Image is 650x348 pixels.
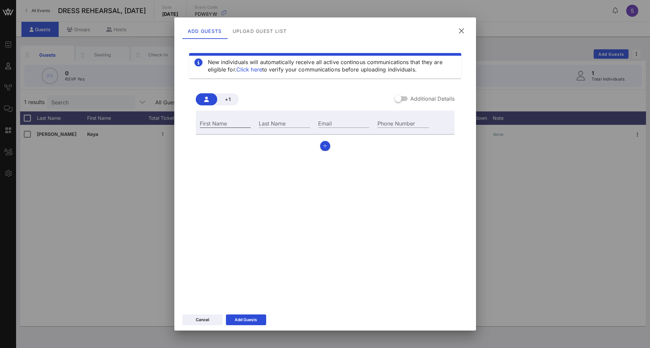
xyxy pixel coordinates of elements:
div: Add Guests [182,23,227,39]
div: New individuals will automatically receive all active continous communications that they are elig... [208,58,456,73]
button: Add Guests [226,314,266,325]
div: Add Guests [235,316,257,323]
span: +1 [223,96,233,102]
label: Additional Details [410,95,455,102]
div: Upload Guest List [227,23,292,39]
a: Click here [236,66,262,73]
button: Cancel [182,314,223,325]
div: Cancel [196,316,209,323]
button: +1 [217,93,239,105]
